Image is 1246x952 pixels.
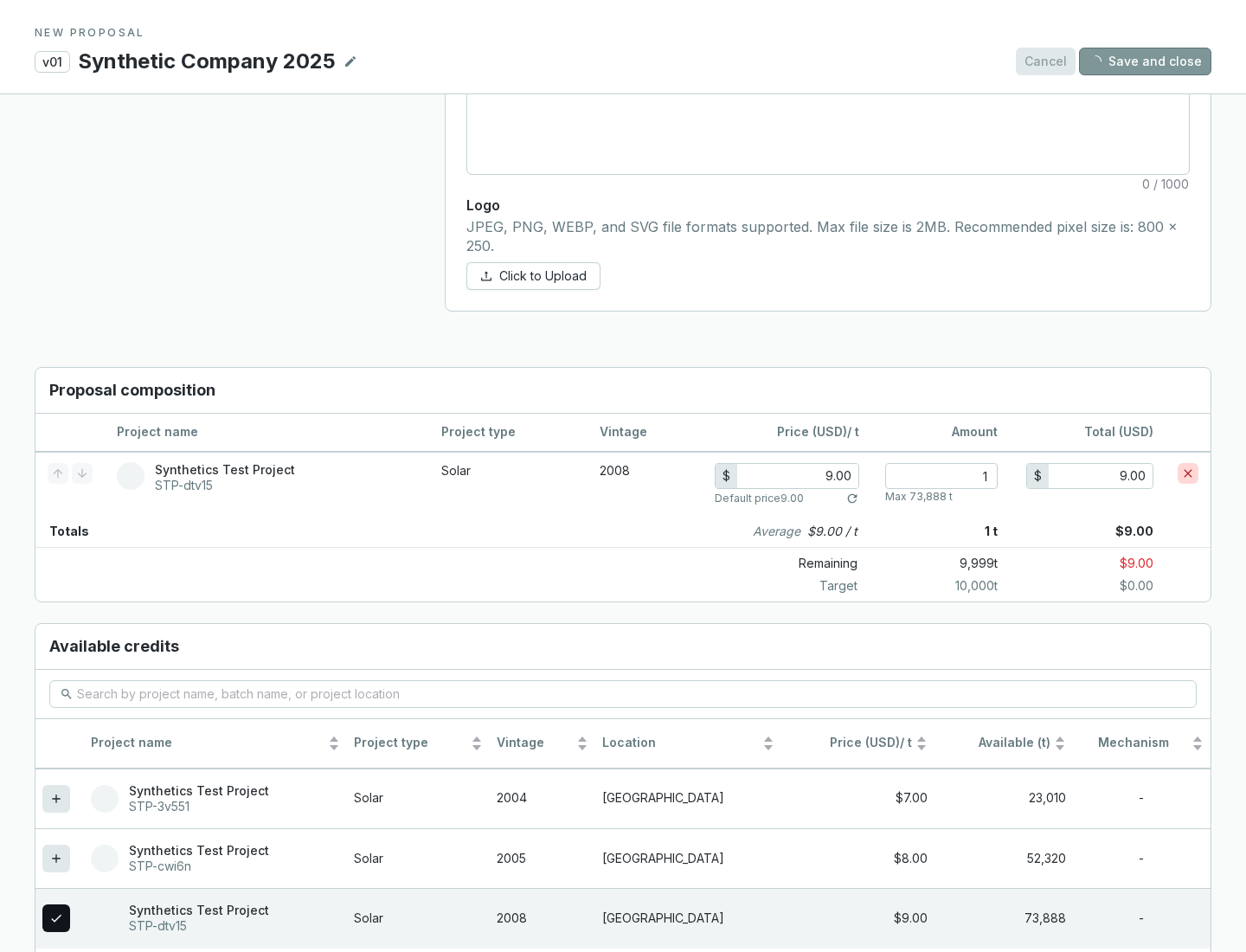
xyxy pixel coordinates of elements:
[1079,48,1211,75] button: Save and close
[129,903,269,918] p: Synthetics Test Project
[466,218,1190,255] p: JPEG, PNG, WEBP, and SVG file formats supported. Max file size is 2MB. Recommended pixel size is:...
[84,719,347,769] th: Project name
[466,262,601,290] button: Click to Upload
[490,828,595,888] td: 2005
[129,918,269,934] p: STP-dtv15
[1084,424,1153,439] span: Total (USD)
[77,685,1171,704] input: Search by project name, batch name, or project location
[91,735,324,751] span: Project name
[998,551,1211,576] p: $9.00
[602,851,774,867] p: [GEOGRAPHIC_DATA]
[1073,769,1211,828] td: -
[588,414,703,452] th: Vintage
[1108,53,1202,70] span: Save and close
[347,719,489,769] th: Project type
[716,577,871,595] p: Target
[934,888,1073,948] td: 73,888
[129,783,269,799] p: Synthetics Test Project
[807,523,857,540] p: $9.00 / t
[347,828,489,888] td: Solar
[354,735,466,751] span: Project type
[35,624,1211,670] h3: Available credits
[998,516,1211,547] p: $9.00
[1073,719,1211,769] th: Mechanism
[602,790,774,807] p: [GEOGRAPHIC_DATA]
[602,735,759,751] span: Location
[429,452,588,516] td: Solar
[347,769,489,828] td: Solar
[35,516,89,547] p: Totals
[788,790,928,807] div: $7.00
[777,424,847,439] span: Price (USD)
[480,270,492,282] span: upload
[788,851,928,867] div: $8.00
[934,769,1073,828] td: 23,010
[105,414,429,452] th: Project name
[429,414,588,452] th: Project type
[490,888,595,948] td: 2008
[602,910,774,927] p: [GEOGRAPHIC_DATA]
[155,478,295,493] p: STP-dtv15
[871,577,998,595] p: 10,000 t
[77,47,337,76] p: Synthetic Company 2025
[1089,55,1101,68] span: loading
[490,769,595,828] td: 2004
[347,888,489,948] td: Solar
[35,368,1211,414] h3: Proposal composition
[466,196,1190,215] p: Logo
[703,414,871,452] th: / t
[129,799,269,814] p: STP-3v551
[155,462,295,478] p: Synthetics Test Project
[716,551,871,576] p: Remaining
[885,490,953,504] p: Max 73,888 t
[934,719,1073,769] th: Available (t)
[1080,735,1188,751] span: Mechanism
[35,26,1211,40] p: NEW PROPOSAL
[129,843,269,859] p: Synthetics Test Project
[716,464,737,488] div: $
[788,910,928,927] div: $9.00
[871,414,1010,452] th: Amount
[871,516,998,547] p: 1 t
[1073,888,1211,948] td: -
[998,577,1211,595] p: $0.00
[871,551,998,576] p: 9,999 t
[35,51,70,73] p: v01
[490,719,595,769] th: Vintage
[588,452,703,516] td: 2008
[499,267,587,285] span: Click to Upload
[715,492,804,505] p: Default price 9.00
[497,735,573,751] span: Vintage
[1073,828,1211,888] td: -
[941,735,1050,751] span: Available (t)
[753,523,800,540] i: Average
[830,735,900,749] span: Price (USD)
[788,735,912,751] span: / t
[129,859,269,874] p: STP-cwi6n
[1027,464,1049,488] div: $
[934,828,1073,888] td: 52,320
[595,719,781,769] th: Location
[1016,48,1076,75] button: Cancel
